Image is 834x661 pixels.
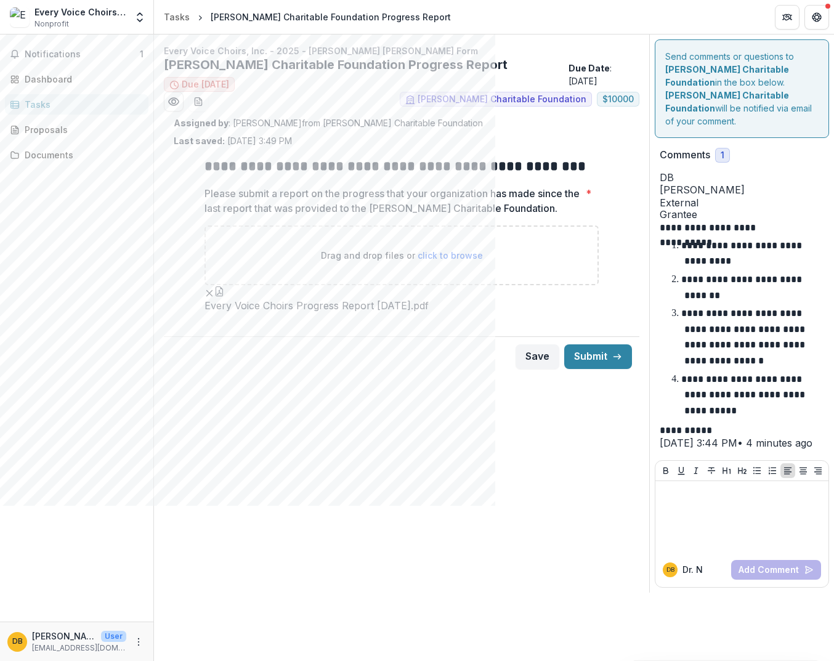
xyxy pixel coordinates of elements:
span: Notifications [25,49,140,60]
div: Send comments or questions to in the box below. will be notified via email of your comment. [655,39,829,138]
span: Grantee [660,209,824,221]
button: Partners [775,5,800,30]
h2: Comments [660,149,710,161]
button: Underline [674,463,689,478]
button: Save [516,344,559,369]
div: [PERSON_NAME] Charitable Foundation Progress Report [211,10,451,23]
span: Nonprofit [34,18,69,30]
p: Please submit a report on the progress that your organization has made since the last report that... [204,186,581,216]
strong: [PERSON_NAME] Charitable Foundation [665,64,789,87]
div: Tasks [164,10,190,23]
div: Dr. Nicole Becker [12,638,23,646]
button: Add Comment [731,560,821,580]
button: Preview 5406c0bd-62b2-4db3-82de-00babd4ac161.pdf [164,92,184,112]
strong: Last saved: [174,136,225,146]
button: Open entity switcher [131,5,148,30]
button: download-word-button [188,92,208,112]
div: Proposals [25,123,139,136]
strong: [PERSON_NAME] Charitable Foundation [665,90,789,113]
span: Every Voice Choirs Progress Report [DATE].pdf [204,300,429,312]
span: 1 [721,150,724,161]
div: Tasks [25,98,139,111]
button: Align Left [780,463,795,478]
p: [DATE] 3:44 PM • 4 minutes ago [660,436,824,450]
span: External [660,197,824,209]
button: Heading 1 [719,463,734,478]
p: [EMAIL_ADDRESS][DOMAIN_NAME] [32,643,126,654]
h2: [PERSON_NAME] Charitable Foundation Progress Report [164,57,564,72]
p: Every Voice Choirs, Inc. - 2025 - [PERSON_NAME] [PERSON_NAME] Form [164,44,639,57]
p: Dr. N [682,563,703,576]
strong: Assigned by [174,118,229,128]
nav: breadcrumb [159,8,456,26]
span: 1 [140,49,144,59]
p: Drag and drop files or [321,249,483,262]
div: Dr. Nicole Becker [666,567,674,573]
div: Dashboard [25,73,139,86]
div: Every Voice Choirs, Inc. [34,6,126,18]
button: Submit [564,344,632,369]
p: : [DATE] [569,62,639,87]
button: More [131,635,146,649]
p: [PERSON_NAME] [32,630,96,643]
img: Every Voice Choirs, Inc. [10,7,30,27]
strong: Due Date [569,63,610,73]
p: User [101,631,126,642]
span: Due [DATE] [182,79,229,90]
span: [PERSON_NAME] Charitable Foundation [418,94,586,105]
button: Strike [704,463,719,478]
p: [PERSON_NAME] [660,182,824,197]
button: Bold [658,463,673,478]
button: Bullet List [750,463,764,478]
p: [DATE] 3:49 PM [174,134,292,147]
button: Get Help [804,5,829,30]
div: Dr. Nicole Becker [660,172,824,182]
button: Italicize [689,463,703,478]
button: Remove File [204,285,214,300]
div: Documents [25,148,139,161]
button: Align Right [811,463,825,478]
button: Ordered List [765,463,780,478]
button: Heading 2 [735,463,750,478]
button: Align Center [796,463,811,478]
span: $ 10000 [602,94,634,105]
p: : [PERSON_NAME] from [PERSON_NAME] Charitable Foundation [174,116,630,129]
span: click to browse [418,250,483,261]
